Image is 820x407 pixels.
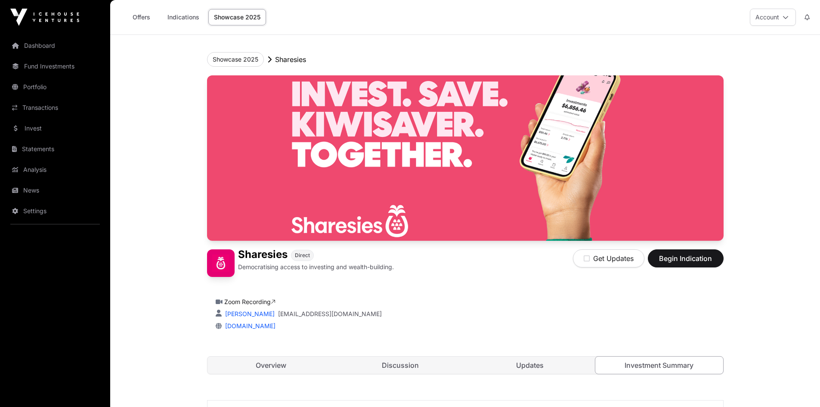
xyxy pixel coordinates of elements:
button: Get Updates [573,249,644,267]
a: Discussion [337,357,464,374]
a: Transactions [7,98,103,117]
a: News [7,181,103,200]
a: Overview [207,357,335,374]
a: [DOMAIN_NAME] [222,322,275,329]
button: Showcase 2025 [207,52,264,67]
a: Portfolio [7,78,103,96]
button: Account [750,9,796,26]
h1: Sharesies [238,249,288,261]
p: Sharesies [275,54,306,65]
a: Analysis [7,160,103,179]
span: Direct [295,252,310,259]
a: [EMAIL_ADDRESS][DOMAIN_NAME] [278,310,382,318]
a: [PERSON_NAME] [223,310,275,317]
a: Settings [7,202,103,221]
a: Offers [124,9,158,25]
a: Updates [466,357,594,374]
a: Begin Indication [648,258,724,267]
a: Zoom Recording [224,298,275,305]
a: Statements [7,140,103,158]
a: Indications [162,9,205,25]
a: Fund Investments [7,57,103,76]
p: Democratising access to investing and wealth-building. [238,263,394,271]
a: Showcase 2025 [208,9,266,25]
nav: Tabs [207,357,723,374]
a: Dashboard [7,36,103,55]
button: Begin Indication [648,249,724,267]
a: Investment Summary [595,356,724,374]
a: Invest [7,119,103,138]
img: Icehouse Ventures Logo [10,9,79,26]
img: Sharesies [207,75,724,241]
span: Begin Indication [659,253,713,264]
img: Sharesies [207,249,235,277]
iframe: Chat Widget [777,366,820,407]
